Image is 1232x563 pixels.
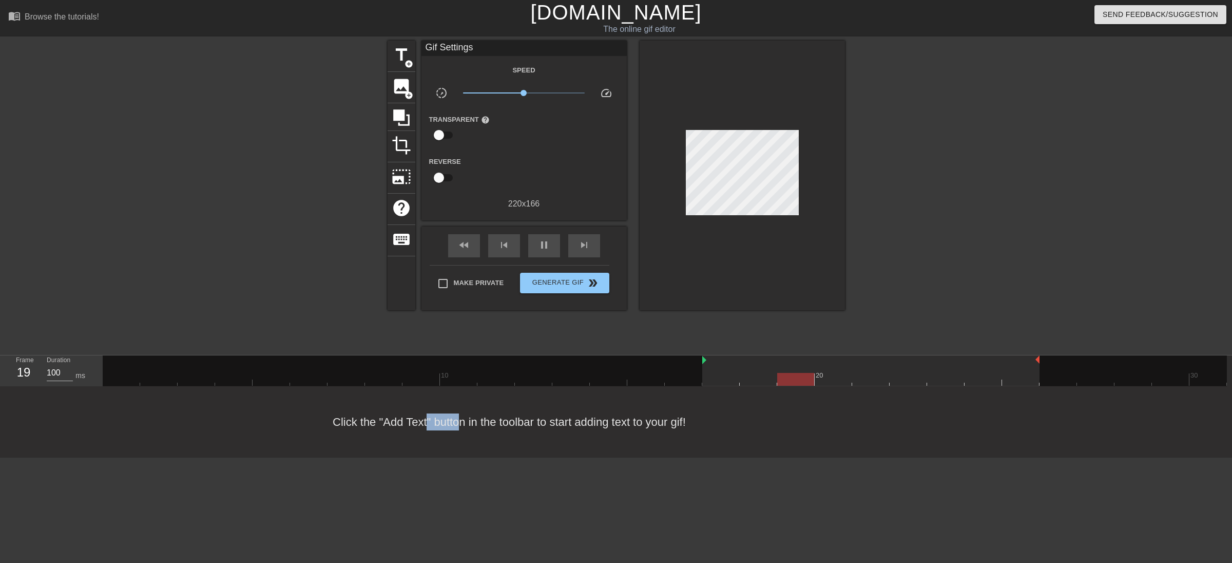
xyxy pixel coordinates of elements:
[392,136,411,155] span: crop
[481,116,490,124] span: help
[498,239,510,251] span: skip_previous
[538,239,550,251] span: pause
[392,45,411,65] span: title
[8,355,39,385] div: Frame
[458,239,470,251] span: fast_rewind
[405,60,413,68] span: add_circle
[816,370,825,381] div: 20
[25,12,99,21] div: Browse the tutorials!
[421,198,627,210] div: 220 x 166
[578,239,590,251] span: skip_next
[435,87,448,99] span: slow_motion_video
[8,10,21,22] span: menu_book
[392,167,411,186] span: photo_size_select_large
[421,41,627,56] div: Gif Settings
[47,358,70,364] label: Duration
[530,1,701,24] a: [DOMAIN_NAME]
[512,65,535,76] label: Speed
[75,370,85,381] div: ms
[416,23,863,35] div: The online gif editor
[429,115,490,125] label: Transparent
[392,198,411,218] span: help
[16,363,31,382] div: 19
[8,10,99,26] a: Browse the tutorials!
[405,91,413,100] span: add_circle
[392,230,411,249] span: keyboard
[1035,355,1039,364] img: bound-end.png
[1103,8,1218,21] span: Send Feedback/Suggestion
[1094,5,1226,24] button: Send Feedback/Suggestion
[520,273,609,293] button: Generate Gif
[392,77,411,96] span: image
[600,87,612,99] span: speed
[454,278,504,288] span: Make Private
[524,277,605,289] span: Generate Gif
[587,277,599,289] span: double_arrow
[429,157,461,167] label: Reverse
